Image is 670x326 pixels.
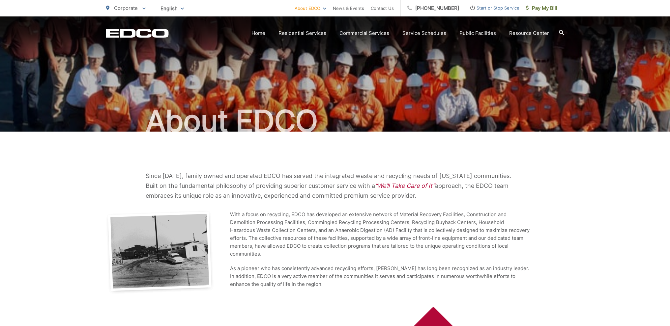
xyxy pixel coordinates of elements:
[459,29,496,37] a: Public Facilities
[106,105,564,138] h1: About EDCO
[106,211,214,294] img: EDCO facility
[146,171,525,201] p: Since [DATE], family owned and operated EDCO has served the integrated waste and recycling needs ...
[156,3,189,14] span: English
[114,5,138,11] span: Corporate
[106,29,169,38] a: EDCD logo. Return to the homepage.
[278,29,326,37] a: Residential Services
[295,4,326,12] a: About EDCO
[402,29,446,37] a: Service Schedules
[251,29,265,37] a: Home
[526,4,557,12] span: Pay My Bill
[375,182,435,189] em: “We’ll Take Care of It”
[333,4,364,12] a: News & Events
[230,264,530,288] p: As a pioneer who has consistently advanced recycling efforts, [PERSON_NAME] has long been recogni...
[371,4,394,12] a: Contact Us
[230,211,530,258] p: With a focus on recycling, EDCO has developed an extensive network of Material Recovery Facilitie...
[339,29,389,37] a: Commercial Services
[509,29,549,37] a: Resource Center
